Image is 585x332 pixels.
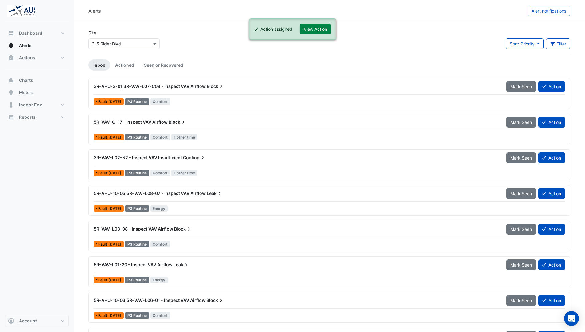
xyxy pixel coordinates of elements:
span: Charts [19,77,33,83]
span: Block [206,297,224,303]
button: Alert notifications [528,6,570,16]
span: Block [169,119,186,125]
app-icon: Charts [8,77,14,83]
button: Mark Seen [506,117,536,128]
div: P3 Routine [125,241,149,247]
app-icon: Alerts [8,42,14,49]
span: 1 other time [171,170,197,176]
button: Actions [5,52,69,64]
button: Action [538,224,565,235]
app-icon: Meters [8,89,14,96]
app-icon: Reports [8,114,14,120]
span: Sort: Priority [510,41,535,46]
span: Fault [98,100,108,104]
button: Dashboard [5,27,69,39]
span: Cooling [183,155,206,161]
button: Action [538,259,565,270]
span: 5R-VAV-L03-08 - Inspect VAV Airflow [94,226,173,231]
span: Comfort [150,241,170,247]
a: Actioned [110,59,139,71]
button: Alerts [5,39,69,52]
button: View Action [300,24,331,34]
span: 5R-AHU-10-05,5R-VAV-L08-07 - Inspect VAV Airflow [94,191,206,196]
span: Fault [98,136,108,139]
div: Action assigned [260,26,292,32]
span: Comfort [150,170,170,176]
span: Leak [207,190,223,196]
app-icon: Dashboard [8,30,14,36]
button: Reports [5,111,69,123]
button: Action [538,81,565,92]
div: P3 Routine [125,312,149,319]
a: Inbox [88,59,110,71]
span: Block [174,226,192,232]
span: Mark Seen [510,298,532,303]
span: Fault [98,243,108,246]
a: Seen or Recovered [139,59,188,71]
span: Fri 26-Sep-2025 09:18 AEST [108,242,121,247]
div: P3 Routine [125,134,149,140]
span: Alert notifications [532,8,566,14]
span: Energy [150,205,168,212]
button: Charts [5,74,69,86]
span: Mark Seen [510,84,532,89]
span: Tue 30-Sep-2025 09:05 AEST [108,206,121,211]
span: Fri 03-Oct-2025 09:21 AEST [108,99,121,104]
app-icon: Indoor Env [8,102,14,108]
button: Account [5,315,69,327]
div: Alerts [88,8,101,14]
span: Comfort [150,98,170,105]
button: Mark Seen [506,81,536,92]
button: Action [538,117,565,128]
span: Comfort [150,134,170,140]
label: Site [88,30,96,36]
span: Fault [98,314,108,318]
span: 5R-VAV-G-17 - Inspect VAV Airflow [94,119,168,124]
span: Fault [98,278,108,282]
div: Open Intercom Messenger [564,311,579,326]
button: Action [538,188,565,199]
button: Action [538,152,565,163]
div: P3 Routine [125,277,149,283]
div: P3 Routine [125,170,149,176]
span: Energy [150,277,168,283]
button: Mark Seen [506,295,536,306]
span: Mark Seen [510,262,532,267]
span: Actions [19,55,35,61]
button: Indoor Env [5,99,69,111]
span: Meters [19,89,34,96]
span: Mark Seen [510,227,532,232]
span: Comfort [150,312,170,319]
span: Dashboard [19,30,42,36]
span: Fault [98,207,108,211]
span: Leak [174,262,189,268]
button: Mark Seen [506,188,536,199]
span: 5R-VAV-L01-20 - Inspect VAV Airflow [94,262,173,267]
img: Company Logo [7,5,35,17]
span: 5R-AHU-10-03,5R-VAV-L06-01 - Inspect VAV Airflow [94,298,205,303]
span: Mark Seen [510,191,532,196]
span: Alerts [19,42,32,49]
button: Sort: Priority [506,38,544,49]
span: Indoor Env [19,102,42,108]
span: Wed 17-Sep-2025 13:48 AEST [108,313,121,318]
span: Block [207,83,224,89]
span: Thu 25-Sep-2025 15:19 AEST [108,278,121,282]
span: Account [19,318,37,324]
span: Mark Seen [510,155,532,160]
div: P3 Routine [125,205,149,212]
app-icon: Actions [8,55,14,61]
button: Filter [546,38,571,49]
button: Mark Seen [506,224,536,235]
span: Mark Seen [510,120,532,125]
button: Mark Seen [506,259,536,270]
span: Reports [19,114,36,120]
span: Tue 30-Sep-2025 12:32 AEST [108,171,121,175]
span: 3R-AHU-3-01,3R-VAV-L07-C08 - Inspect VAV Airflow [94,84,206,89]
span: 1 other time [171,134,197,140]
span: 3R-VAV-L02-N2 - Inspect VAV Insufficient [94,155,182,160]
button: Mark Seen [506,152,536,163]
button: Meters [5,86,69,99]
span: Fault [98,171,108,175]
button: Action [538,295,565,306]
